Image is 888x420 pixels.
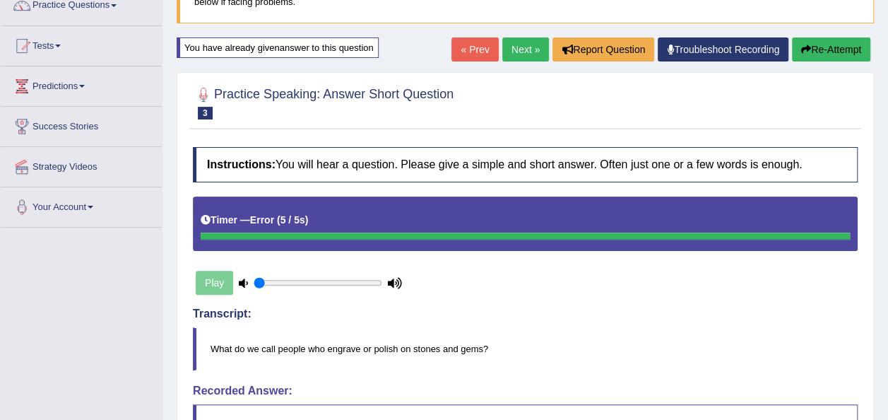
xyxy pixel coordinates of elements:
button: Re-Attempt [792,37,870,62]
div: You have already given answer to this question [177,37,379,58]
b: Instructions: [207,158,276,170]
a: Predictions [1,66,162,102]
b: ( [277,214,280,226]
a: Strategy Videos [1,147,162,182]
h5: Timer — [201,215,308,226]
b: 5 / 5s [280,214,305,226]
blockquote: What do we call people who engrave or polish on stones and gems? [193,327,858,371]
b: ) [305,214,309,226]
h4: Transcript: [193,308,858,320]
a: Troubleshoot Recording [658,37,788,62]
a: « Prev [451,37,498,62]
h4: Recorded Answer: [193,385,858,397]
a: Next » [502,37,549,62]
span: 3 [198,107,213,119]
b: Error [250,214,274,226]
h2: Practice Speaking: Answer Short Question [193,84,454,119]
a: Tests [1,26,162,62]
a: Your Account [1,187,162,223]
button: Report Question [552,37,654,62]
a: Success Stories [1,107,162,142]
h4: You will hear a question. Please give a simple and short answer. Often just one or a few words is... [193,147,858,182]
